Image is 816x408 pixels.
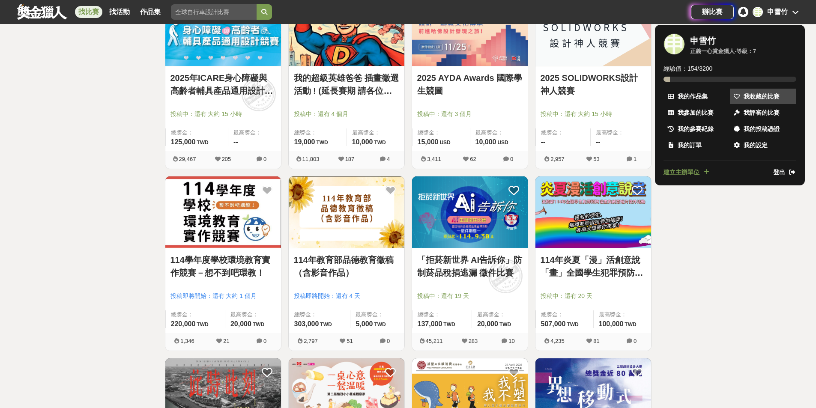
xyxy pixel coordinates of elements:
[744,125,780,134] span: 我的投稿憑證
[730,137,796,153] a: 我的設定
[678,125,714,134] span: 我的參賽紀錄
[735,47,736,56] span: ·
[690,36,716,46] div: 申雪竹
[691,5,734,19] a: 辦比賽
[664,168,699,177] span: 建立主辦單位
[664,33,685,55] div: 申
[678,141,702,150] span: 我的訂單
[664,89,730,104] a: 我的作品集
[744,92,780,101] span: 我收藏的比賽
[736,47,756,56] div: 等級： 7
[664,64,712,73] span: 經驗值： 154 / 3200
[744,108,780,117] span: 我評審的比賽
[664,105,730,120] a: 我參加的比賽
[730,105,796,120] a: 我評審的比賽
[730,89,796,104] a: 我收藏的比賽
[678,108,714,117] span: 我參加的比賽
[773,168,796,177] a: 登出
[664,137,730,153] a: 我的訂單
[773,168,785,177] span: 登出
[730,121,796,137] a: 我的投稿憑證
[678,92,708,101] span: 我的作品集
[690,47,735,56] div: 正義一心賞金獵人
[744,141,768,150] span: 我的設定
[664,121,730,137] a: 我的參賽紀錄
[664,168,711,177] a: 建立主辦單位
